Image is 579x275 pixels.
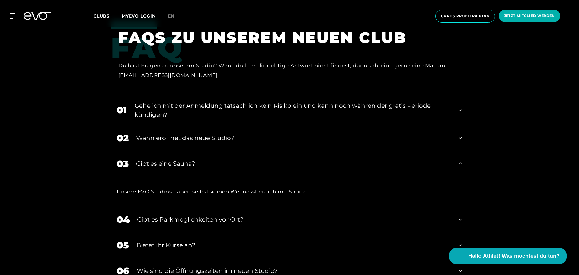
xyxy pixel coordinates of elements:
[497,10,562,23] a: Jetzt Mitglied werden
[117,187,462,197] div: Unsere EVO Studios haben selbst keinen Wellnessbereich mit Sauna.
[449,248,567,264] button: Hallo Athlet! Was möchtest du tun?
[441,14,489,19] span: Gratis Probetraining
[118,28,453,47] h1: FAQS ZU UNSEREM NEUEN CLUB
[433,10,497,23] a: Gratis Probetraining
[117,131,129,145] div: 02
[468,252,560,260] span: Hallo Athlet! Was möchtest du tun?
[136,133,451,142] div: Wann eröffnet das neue Studio?
[168,13,182,20] a: en
[94,13,110,19] span: Clubs
[136,241,451,250] div: Bietet ihr Kurse an?
[136,159,451,168] div: Gibt es eine Sauna?
[135,101,451,119] div: Gehe ich mit der Anmeldung tatsächlich kein Risiko ein und kann noch währen der gratis Periode kü...
[117,157,129,171] div: 03
[168,13,174,19] span: en
[122,13,156,19] a: MYEVO LOGIN
[118,61,453,80] div: Du hast Fragen zu unserem Studio? Wenn du hier dir richtige Antwort nicht findest, dann schreibe ...
[94,13,122,19] a: Clubs
[117,103,127,117] div: 01
[504,13,555,18] span: Jetzt Mitglied werden
[137,215,451,224] div: Gibt es Parkmöglichkeiten vor Ort?
[117,238,129,252] div: 05
[117,213,130,226] div: 04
